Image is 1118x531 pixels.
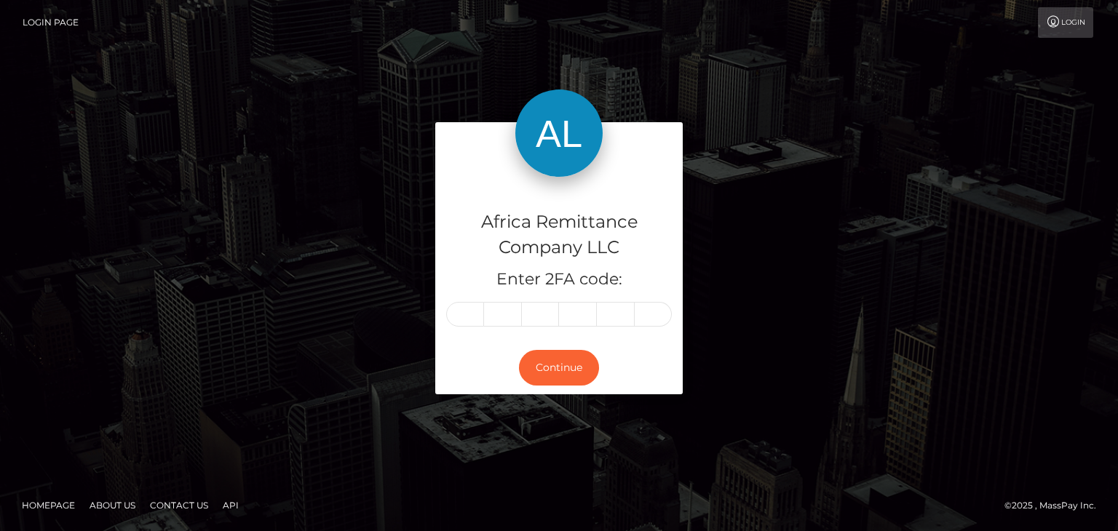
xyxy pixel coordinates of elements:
a: API [217,494,245,516]
a: About Us [84,494,141,516]
img: Africa Remittance Company LLC [515,89,603,177]
a: Contact Us [144,494,214,516]
h4: Africa Remittance Company LLC [446,209,672,260]
a: Homepage [16,494,81,516]
div: © 2025 , MassPay Inc. [1004,498,1107,514]
a: Login Page [23,7,79,38]
button: Continue [519,350,599,386]
a: Login [1038,7,1093,38]
h5: Enter 2FA code: [446,268,672,291]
